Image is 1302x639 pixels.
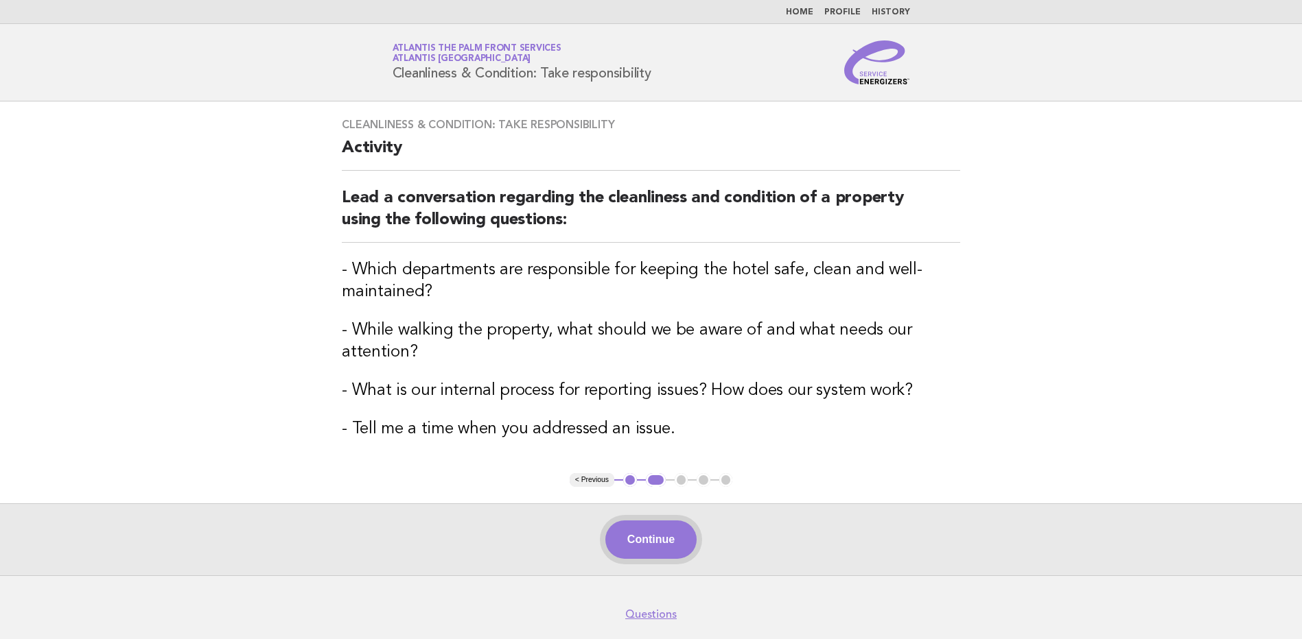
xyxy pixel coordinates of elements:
[623,473,637,487] button: 1
[342,319,960,363] h3: - While walking the property, what should we be aware of and what needs our attention?
[342,137,960,171] h2: Activity
[342,187,960,243] h2: Lead a conversation regarding the cleanliness and condition of a property using the following que...
[786,8,813,16] a: Home
[342,259,960,303] h3: - Which departments are responsible for keeping the hotel safe, clean and well-maintained?
[872,8,910,16] a: History
[605,520,697,559] button: Continue
[625,607,677,621] a: Questions
[393,44,561,63] a: Atlantis The Palm Front ServicesAtlantis [GEOGRAPHIC_DATA]
[393,45,651,80] h1: Cleanliness & Condition: Take responsibility
[393,55,531,64] span: Atlantis [GEOGRAPHIC_DATA]
[342,418,960,440] h3: - Tell me a time when you addressed an issue.
[824,8,861,16] a: Profile
[342,380,960,402] h3: - What is our internal process for reporting issues? How does our system work?
[342,118,960,132] h3: Cleanliness & Condition: Take responsibility
[844,40,910,84] img: Service Energizers
[570,473,614,487] button: < Previous
[646,473,666,487] button: 2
